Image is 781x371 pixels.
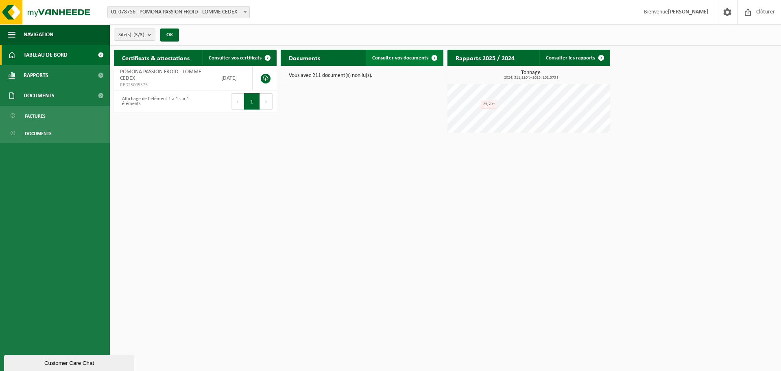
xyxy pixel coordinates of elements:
[108,7,249,18] span: 01-078756 - POMONA PASSION FROID - LOMME CEDEX
[481,100,497,109] div: 25,70 t
[107,6,250,18] span: 01-078756 - POMONA PASSION FROID - LOMME CEDEX
[289,73,435,79] p: Vous avez 211 document(s) non lu(s).
[244,93,260,110] button: 1
[120,82,209,88] span: RED25005575
[202,50,276,66] a: Consulter vos certificats
[24,45,68,65] span: Tableau de bord
[668,9,709,15] strong: [PERSON_NAME]
[25,126,52,141] span: Documents
[2,108,108,123] a: Factures
[231,93,244,110] button: Previous
[24,24,53,45] span: Navigation
[281,50,328,66] h2: Documents
[209,55,262,61] span: Consulter vos certificats
[215,66,253,90] td: [DATE]
[2,125,108,141] a: Documents
[372,55,428,61] span: Consulter vos documents
[120,69,201,81] span: POMONA PASSION FROID - LOMME CEDEX
[4,353,136,371] iframe: chat widget
[24,86,55,106] span: Documents
[133,32,144,37] count: (3/3)
[118,29,144,41] span: Site(s)
[114,29,155,41] button: Site(s)(3/3)
[447,50,523,66] h2: Rapports 2025 / 2024
[260,93,273,110] button: Next
[114,50,198,66] h2: Certificats & attestations
[25,108,46,124] span: Factures
[118,92,191,110] div: Affichage de l'élément 1 à 1 sur 1 éléments
[24,65,48,86] span: Rapports
[160,29,179,42] button: OK
[539,50,609,66] a: Consulter les rapports
[452,76,610,80] span: 2024: 311,220 t - 2025: 202,573 t
[366,50,443,66] a: Consulter vos documents
[452,70,610,80] h3: Tonnage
